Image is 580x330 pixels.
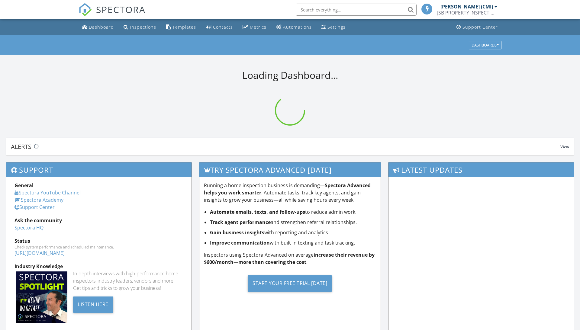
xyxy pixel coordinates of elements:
div: Check system performance and scheduled maintenance. [14,245,183,249]
div: Support Center [462,24,498,30]
p: Inspectors using Spectora Advanced on average . [204,251,376,266]
img: Spectoraspolightmain [16,271,67,323]
li: with built-in texting and task tracking. [210,239,376,246]
a: Inspections [121,22,159,33]
div: Settings [327,24,346,30]
input: Search everything... [296,4,417,16]
a: Support Center [14,204,55,210]
a: Spectora YouTube Channel [14,189,81,196]
a: Metrics [240,22,269,33]
li: to reduce admin work. [210,208,376,216]
div: Dashboard [89,24,114,30]
h3: Support [6,162,192,177]
h3: Try spectora advanced [DATE] [199,162,381,177]
a: Automations (Basic) [274,22,314,33]
span: View [560,144,569,149]
a: Settings [319,22,348,33]
strong: Spectora Advanced helps you work smarter [204,182,371,196]
div: Status [14,237,183,245]
div: Ask the community [14,217,183,224]
strong: Improve communication [210,239,270,246]
a: SPECTORA [79,8,146,21]
strong: Track agent performance [210,219,271,226]
li: and strengthen referral relationships. [210,219,376,226]
div: Inspections [130,24,156,30]
strong: Gain business insights [210,229,264,236]
div: Start Your Free Trial [DATE] [248,275,332,292]
div: Contacts [213,24,233,30]
a: Support Center [454,22,500,33]
div: Dashboards [472,43,499,47]
strong: increase their revenue by $600/month—more than covering the cost [204,252,375,265]
strong: Automate emails, texts, and follow-ups [210,209,305,215]
div: Metrics [250,24,266,30]
div: Industry Knowledge [14,263,183,270]
div: Listen Here [73,296,113,313]
button: Dashboards [469,41,501,49]
a: Start Your Free Trial [DATE] [204,271,376,296]
div: In-depth interviews with high-performance home inspectors, industry leaders, vendors and more. Ge... [73,270,183,292]
p: Running a home inspection business is demanding— . Automate tasks, track key agents, and gain ins... [204,182,376,203]
div: [PERSON_NAME] (CMI) [440,4,493,10]
strong: General [14,182,34,189]
li: with reporting and analytics. [210,229,376,236]
div: Automations [283,24,312,30]
span: SPECTORA [96,3,146,16]
a: Listen Here [73,301,113,307]
a: Spectora HQ [14,224,43,231]
div: JSB PROPERTY INSPECTIONS [437,10,498,16]
img: The Best Home Inspection Software - Spectora [79,3,92,16]
div: Alerts [11,143,560,151]
a: Contacts [203,22,235,33]
a: Spectora Academy [14,197,63,203]
a: Dashboard [80,22,116,33]
a: Templates [163,22,198,33]
h3: Latest Updates [388,162,574,177]
div: Templates [172,24,196,30]
a: [URL][DOMAIN_NAME] [14,250,65,256]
